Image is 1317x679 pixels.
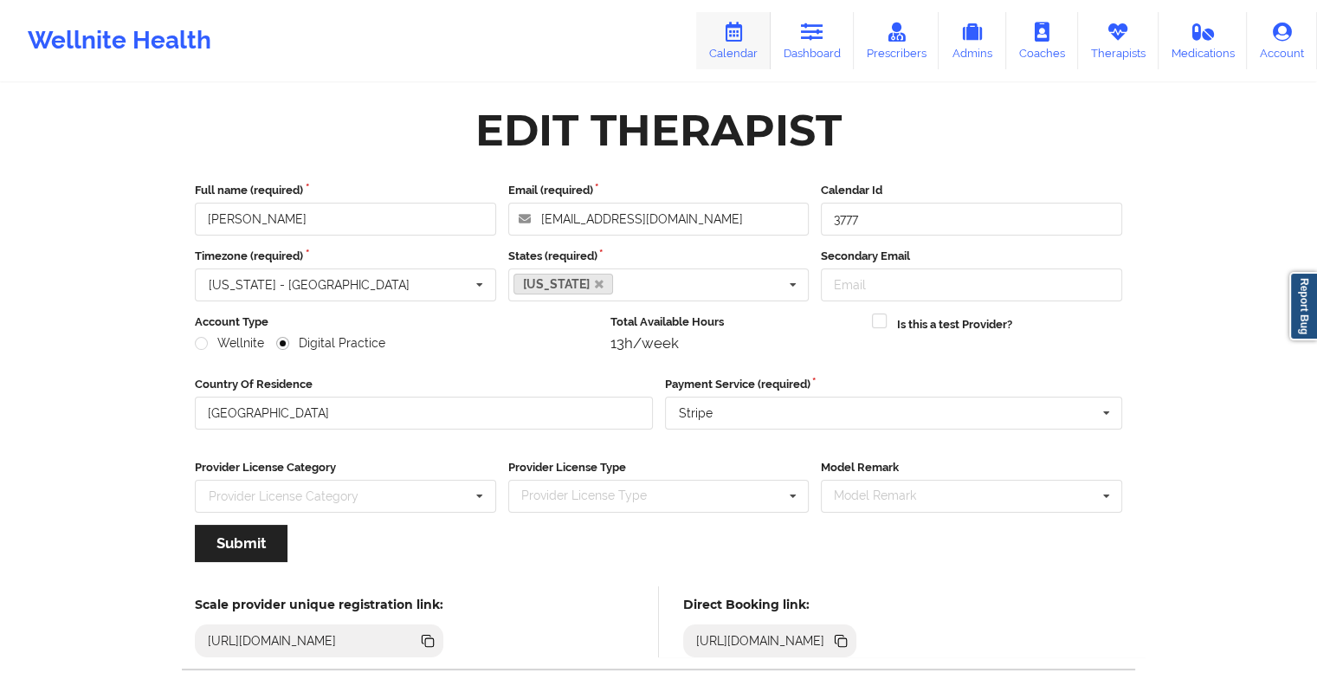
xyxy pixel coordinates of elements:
[610,314,861,331] label: Total Available Hours
[195,525,287,562] button: Submit
[209,490,358,502] div: Provider License Category
[195,336,264,351] label: Wellnite
[475,103,842,158] div: Edit Therapist
[517,486,672,506] div: Provider License Type
[771,12,854,69] a: Dashboard
[1159,12,1248,69] a: Medications
[854,12,939,69] a: Prescribers
[508,203,810,236] input: Email address
[508,182,810,199] label: Email (required)
[821,248,1122,265] label: Secondary Email
[195,376,653,393] label: Country Of Residence
[897,316,1012,333] label: Is this a test Provider?
[508,459,810,476] label: Provider License Type
[665,376,1123,393] label: Payment Service (required)
[830,486,941,506] div: Model Remark
[195,248,496,265] label: Timezone (required)
[1247,12,1317,69] a: Account
[195,203,496,236] input: Full name
[195,182,496,199] label: Full name (required)
[276,336,385,351] label: Digital Practice
[610,334,861,352] div: 13h/week
[1078,12,1159,69] a: Therapists
[513,274,614,294] a: [US_STATE]
[821,182,1122,199] label: Calendar Id
[696,12,771,69] a: Calendar
[195,314,598,331] label: Account Type
[195,459,496,476] label: Provider License Category
[209,279,410,291] div: [US_STATE] - [GEOGRAPHIC_DATA]
[1289,272,1317,340] a: Report Bug
[939,12,1006,69] a: Admins
[821,203,1122,236] input: Calendar Id
[679,407,713,419] div: Stripe
[508,248,810,265] label: States (required)
[689,632,832,650] div: [URL][DOMAIN_NAME]
[683,597,857,612] h5: Direct Booking link:
[821,459,1122,476] label: Model Remark
[1006,12,1078,69] a: Coaches
[195,597,443,612] h5: Scale provider unique registration link:
[201,632,344,650] div: [URL][DOMAIN_NAME]
[821,268,1122,301] input: Email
